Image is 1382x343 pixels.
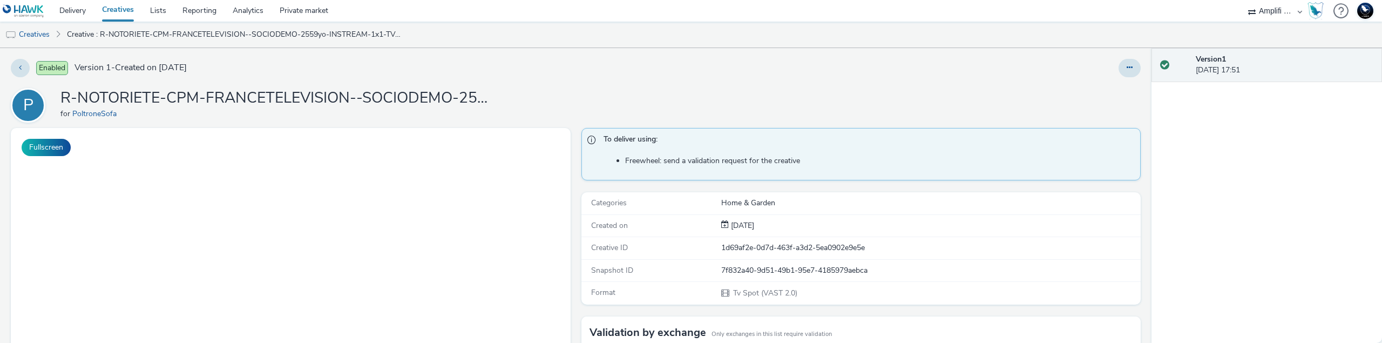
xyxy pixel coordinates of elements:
span: Version 1 - Created on [DATE] [74,62,187,74]
img: Hawk Academy [1308,2,1324,19]
button: Fullscreen [22,139,71,156]
span: Snapshot ID [591,265,633,275]
small: Only exchanges in this list require validation [712,330,832,339]
img: tv [5,30,16,41]
span: Created on [591,220,628,231]
img: Support Hawk [1357,3,1373,19]
h1: R-NOTORIETE-CPM-FRANCETELEVISION--SOCIODEMO-2559yo-INSTREAM-1x1-TV-15s-P-INSTREAM-1x1-W36PROMO-$x... [60,88,492,109]
div: Creation 28 August 2025, 17:51 [729,220,754,231]
span: Enabled [36,61,68,75]
span: Creative ID [591,243,628,253]
a: PoltroneSofa [72,109,121,119]
span: Categories [591,198,627,208]
img: undefined Logo [3,4,44,18]
a: Hawk Academy [1308,2,1328,19]
a: Creative : R-NOTORIETE-CPM-FRANCETELEVISION--SOCIODEMO-2559yo-INSTREAM-1x1-TV-15s-P-INSTREAM-1x1-... [62,22,407,48]
a: P [11,100,50,110]
strong: Version 1 [1196,54,1226,64]
div: Home & Garden [721,198,1140,209]
li: Freewheel: send a validation request for the creative [625,156,1135,166]
div: [DATE] 17:51 [1196,54,1373,76]
span: Format [591,287,615,298]
span: [DATE] [729,220,754,231]
span: To deliver using: [604,134,1130,148]
span: Tv Spot (VAST 2.0) [732,288,797,298]
div: P [23,90,33,120]
h3: Validation by exchange [590,325,706,341]
div: 1d69af2e-0d7d-463f-a3d2-5ea0902e9e5e [721,243,1140,253]
div: 7f832a40-9d51-49b1-95e7-4185979aebca [721,265,1140,276]
span: for [60,109,72,119]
